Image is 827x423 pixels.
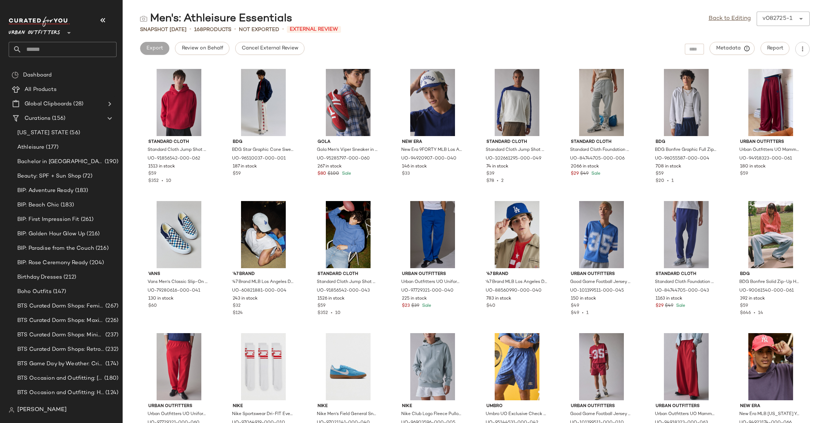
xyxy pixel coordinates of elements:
[328,171,339,177] span: $100
[486,403,548,410] span: Umbro
[17,389,104,397] span: BTS Occasion and Outfitting: Homecoming Dresses
[396,69,469,136] img: 94920907_040_b
[570,411,631,418] span: Good Game Football Jersey Tee in [GEOGRAPHIC_DATA], Men's at Urban Outfitters
[656,179,664,183] span: $20
[17,215,79,224] span: BIP: First Impression Fit
[767,45,783,51] span: Report
[656,163,681,170] span: 708 in stock
[17,406,67,414] span: [PERSON_NAME]
[486,303,495,309] span: $40
[85,230,100,238] span: (216)
[232,279,293,285] span: '47 Brand MLB Los Angeles Dodgers Team Logo Clean Up Hat in Grey at Urban Outfitters
[17,230,85,238] span: BIP: Golden Hour Glow Up
[282,25,284,34] span: •
[675,304,685,308] span: Sale
[570,156,625,162] span: UO-84744705-000-006
[318,163,342,170] span: 267 in stock
[17,201,59,209] span: BIP: Beach Chic
[656,271,717,278] span: Standard Cloth
[62,273,76,282] span: (212)
[233,271,294,278] span: '47 Brand
[655,288,709,294] span: UO-84744705-000-043
[739,156,792,162] span: UO-94918323-000-061
[716,45,749,52] span: Metadata
[571,311,579,315] span: $49
[94,244,109,253] span: (216)
[194,26,231,34] div: Products
[402,163,427,170] span: 146 in stock
[486,296,511,302] span: 783 in stock
[140,12,292,26] div: Men's: Athleisure Essentials
[401,156,456,162] span: UO-94920907-000-040
[227,201,300,268] img: 60821881_004_b
[486,156,541,162] span: UO-102661295-000-049
[565,69,638,136] img: 84744705_006_b
[227,333,300,400] img: 97064919_010_b
[103,374,118,383] span: (180)
[570,279,631,285] span: Good Game Football Jersey Tee in Bright Blue, Men's at Urban Outfitters
[23,71,52,79] span: Dashboard
[486,288,542,294] span: UO-88560990-000-040
[232,288,286,294] span: UO-60821881-000-004
[739,411,801,418] span: New Era MLB [US_STATE] Yankees Everyday Nylon Hat in Pink, Men's at Urban Outfitters
[74,187,88,195] span: (183)
[17,317,104,325] span: BTS Curated Dorm Shops: Maximalist
[232,411,293,418] span: Nike Sportswear Dri-FIT Everyday Essential Crew Sock 3-Pack in White, Men's at Urban Outfitters
[17,345,104,354] span: BTS Curated Dorm Shops: Retro+ Boho
[148,411,209,418] span: Urban Outfitters UO Uniform Relaxed Fit Sweatpant in Red, Men's at Urban Outfitters
[401,279,463,285] span: Urban Outfitters UO Uniform Relaxed Fit Sweatpant in Blue, Men's at Urban Outfitters
[148,179,159,183] span: $352
[17,360,104,368] span: BTS Game Day by Weather: Crisp & Cozy
[9,407,14,413] img: svg%3e
[234,25,236,34] span: •
[148,139,210,145] span: Standard Cloth
[312,333,385,400] img: 97021141_040_b
[740,296,765,302] span: 392 in stock
[181,45,223,51] span: Review on Behalf
[650,201,723,268] img: 84744705_043_b
[318,303,325,309] span: $59
[740,403,801,410] span: New Era
[51,114,65,123] span: (156)
[486,171,494,177] span: $39
[189,25,191,34] span: •
[104,302,118,310] span: (267)
[571,139,632,145] span: Standard Cloth
[665,303,673,309] span: $49
[570,147,631,153] span: Standard Cloth Foundation Reverse [PERSON_NAME] in Light Grey, Men's at Urban Outfitters
[44,143,58,152] span: (177)
[104,360,118,368] span: (174)
[233,311,243,315] span: $124
[656,403,717,410] span: Urban Outfitters
[235,42,305,55] button: Cancel External Review
[318,311,328,315] span: $352
[233,171,241,177] span: $59
[148,288,200,294] span: UO-79280616-000-041
[481,69,553,136] img: 102661295_049_b
[486,179,494,183] span: $78
[317,288,370,294] span: UO-91856542-000-043
[25,100,72,108] span: Global Clipboards
[287,26,341,33] span: External Review
[740,311,751,315] span: $646
[486,163,508,170] span: 74 in stock
[233,403,294,410] span: Nike
[486,139,548,145] span: Standard Cloth
[671,179,674,183] span: 1
[148,147,209,153] span: Standard Cloth Jump Shot Hoodie Sweatshirt in Crimson at Urban Outfitters
[655,411,716,418] span: Urban Outfitters UO Mammoth Baggy Fit Track Pant in Scarlet Sage/Brilliant White, Men's at Urban ...
[571,403,632,410] span: Urban Outfitters
[740,163,766,170] span: 180 in stock
[396,201,469,268] img: 97729321_040_b
[52,288,66,296] span: (147)
[159,179,166,183] span: •
[650,333,723,400] img: 94918323_063_b
[571,171,579,177] span: $29
[17,331,104,339] span: BTS Curated Dorm Shops: Minimalist
[650,69,723,136] img: 96055587_004_b
[59,201,74,209] span: (183)
[17,158,103,166] span: Bachelor in [GEOGRAPHIC_DATA]: LP
[232,147,293,153] span: BDG Star Graphic Cone Sweatpant in Sugar Swizzle/True Red, Men's at Urban Outfitters
[140,26,187,34] span: Snapshot [DATE]
[232,156,286,162] span: UO-96510037-000-001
